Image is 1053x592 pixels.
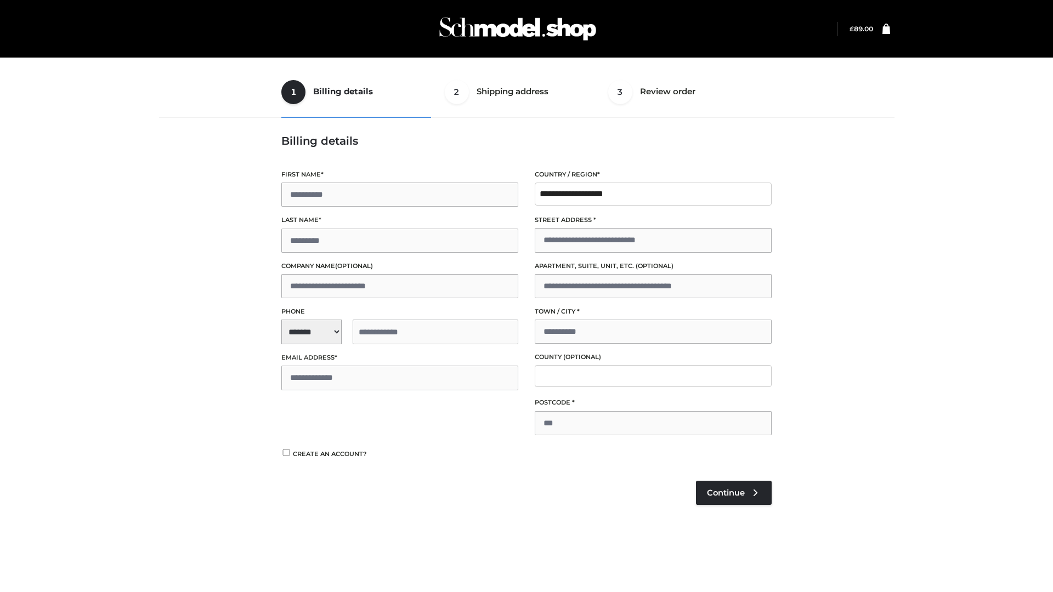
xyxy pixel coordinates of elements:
[281,352,518,363] label: Email address
[281,449,291,456] input: Create an account?
[281,261,518,271] label: Company name
[707,488,745,498] span: Continue
[281,169,518,180] label: First name
[335,262,373,270] span: (optional)
[281,306,518,317] label: Phone
[281,215,518,225] label: Last name
[535,215,772,225] label: Street address
[850,25,854,33] span: £
[535,352,772,362] label: County
[535,397,772,408] label: Postcode
[293,450,367,458] span: Create an account?
[850,25,873,33] bdi: 89.00
[281,134,772,147] h3: Billing details
[563,353,601,361] span: (optional)
[535,306,772,317] label: Town / City
[435,7,600,50] img: Schmodel Admin 964
[850,25,873,33] a: £89.00
[636,262,673,270] span: (optional)
[535,169,772,180] label: Country / Region
[535,261,772,271] label: Apartment, suite, unit, etc.
[696,481,772,505] a: Continue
